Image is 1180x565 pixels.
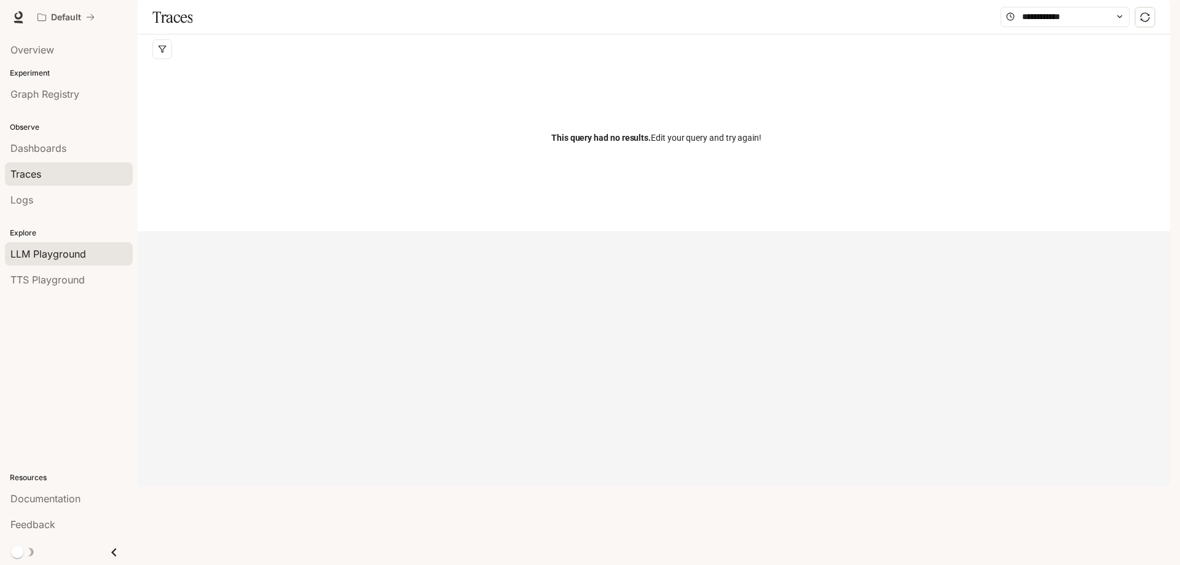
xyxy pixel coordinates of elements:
[551,131,761,144] span: Edit your query and try again!
[51,12,81,23] p: Default
[1140,12,1150,22] span: sync
[551,133,651,143] span: This query had no results.
[152,5,192,30] h1: Traces
[32,5,100,30] button: All workspaces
